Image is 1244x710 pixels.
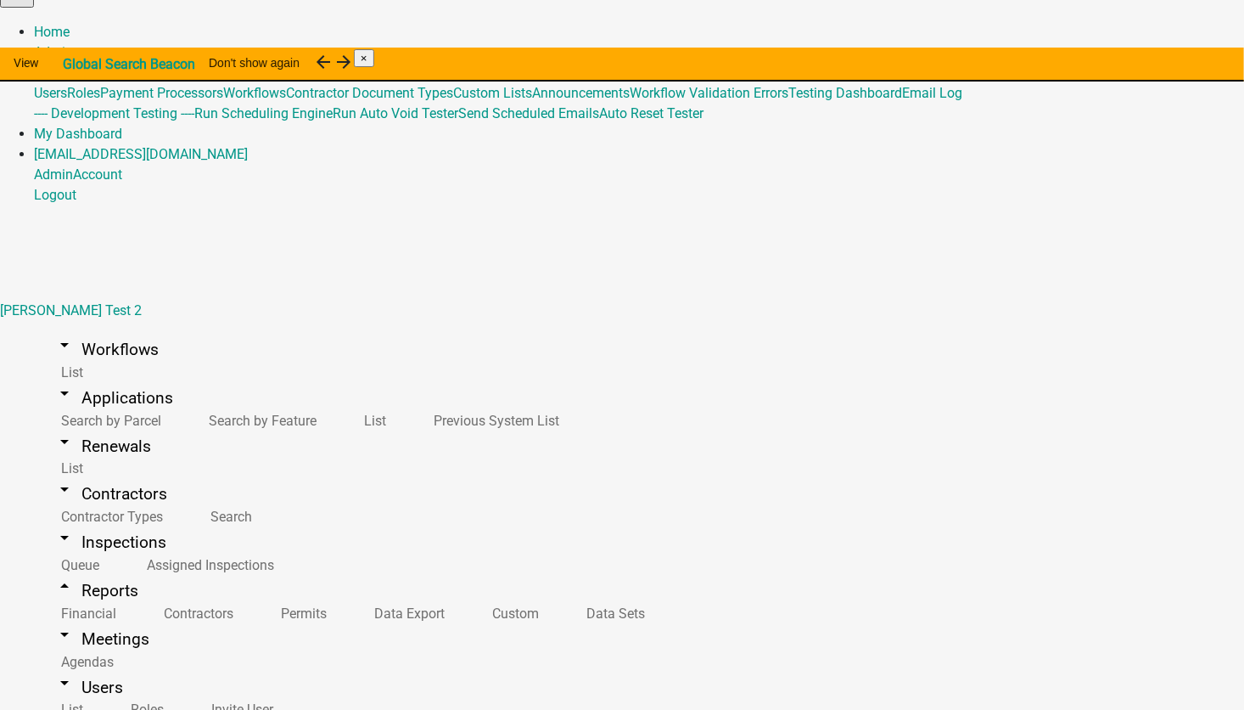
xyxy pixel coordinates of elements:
[54,624,75,645] i: arrow_drop_down
[120,547,294,583] a: Assigned Inspections
[599,105,703,121] a: Auto Reset Tester
[183,499,272,535] a: Search
[34,85,67,101] a: Users
[458,105,599,121] a: Send Scheduled Emails
[54,335,75,355] i: arrow_drop_down
[532,85,630,101] a: Announcements
[54,673,75,693] i: arrow_drop_down
[34,187,76,203] a: Logout
[788,85,902,101] a: Testing Dashboard
[453,85,532,101] a: Custom Lists
[34,426,171,466] a: arrow_drop_downRenewals
[34,571,159,611] a: arrow_drop_upReports
[54,576,75,596] i: arrow_drop_up
[630,85,788,101] a: Workflow Validation Errors
[34,474,188,514] a: arrow_drop_downContractors
[34,403,182,439] a: Search by Parcel
[333,105,458,121] a: Run Auto Void Tester
[54,527,75,548] i: arrow_drop_down
[347,595,465,632] a: Data Export
[34,44,73,60] a: Admin
[34,126,122,142] a: My Dashboard
[34,24,70,40] a: Home
[34,644,134,680] a: Agendas
[195,48,313,78] button: Don't show again
[63,56,195,72] strong: Global Search Beacon
[465,595,559,632] a: Custom
[34,378,193,418] a: arrow_drop_downApplications
[559,595,665,632] a: Data Sets
[137,595,254,632] a: Contractors
[194,105,333,121] a: Run Scheduling Engine
[34,83,1244,124] div: Global487
[223,85,286,101] a: Workflows
[54,431,75,452] i: arrow_drop_down
[286,85,453,101] a: Contractor Document Types
[333,52,354,72] i: arrow_forward
[34,595,137,632] a: Financial
[182,403,337,439] a: Search by Feature
[34,330,179,369] a: arrow_drop_downWorkflows
[902,85,962,101] a: Email Log
[34,354,104,391] a: List
[34,499,183,535] a: Contractor Types
[313,52,333,72] i: arrow_back
[54,383,75,403] i: arrow_drop_down
[354,49,374,67] button: Close
[34,668,143,707] a: arrow_drop_downUsers
[34,619,170,659] a: arrow_drop_downMeetings
[67,85,100,101] a: Roles
[100,85,223,101] a: Payment Processors
[34,522,187,562] a: arrow_drop_downInspections
[337,403,406,439] a: List
[34,547,120,583] a: Queue
[34,105,194,121] a: ---- Development Testing ----
[406,403,580,439] a: Previous System List
[73,166,122,183] a: Account
[34,166,73,183] a: Admin
[361,52,367,65] span: ×
[34,146,248,162] a: [EMAIL_ADDRESS][DOMAIN_NAME]
[34,450,104,487] a: List
[54,479,75,499] i: arrow_drop_down
[34,165,1244,206] div: [EMAIL_ADDRESS][DOMAIN_NAME]
[254,595,347,632] a: Permits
